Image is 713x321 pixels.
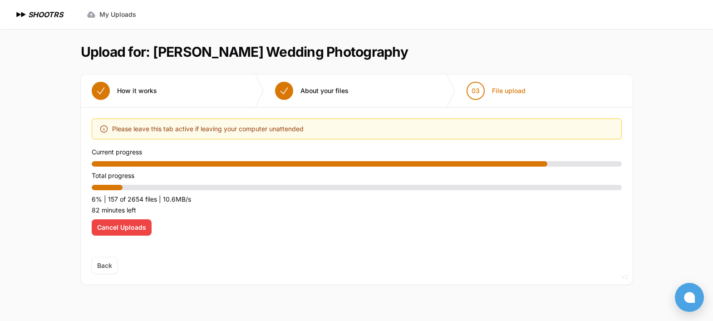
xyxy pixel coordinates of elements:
button: 03 File upload [456,74,536,107]
p: 6% | 157 of 2654 files | 10.6MB/s [92,194,622,205]
span: 03 [472,86,480,95]
span: About your files [300,86,349,95]
a: My Uploads [81,6,142,23]
a: SHOOTRS SHOOTRS [15,9,63,20]
p: Total progress [92,170,622,181]
button: About your files [264,74,359,107]
span: File upload [492,86,526,95]
span: My Uploads [99,10,136,19]
button: Cancel Uploads [92,219,152,236]
button: How it works [81,74,168,107]
span: Cancel Uploads [97,223,146,232]
h1: Upload for: [PERSON_NAME] Wedding Photography [81,44,408,60]
button: Open chat window [675,283,704,312]
div: v2 [622,272,628,282]
img: SHOOTRS [15,9,28,20]
span: How it works [117,86,157,95]
h1: SHOOTRS [28,9,63,20]
p: 82 minutes left [92,205,622,216]
p: Current progress [92,147,622,158]
span: Please leave this tab active if leaving your computer unattended [112,123,304,134]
